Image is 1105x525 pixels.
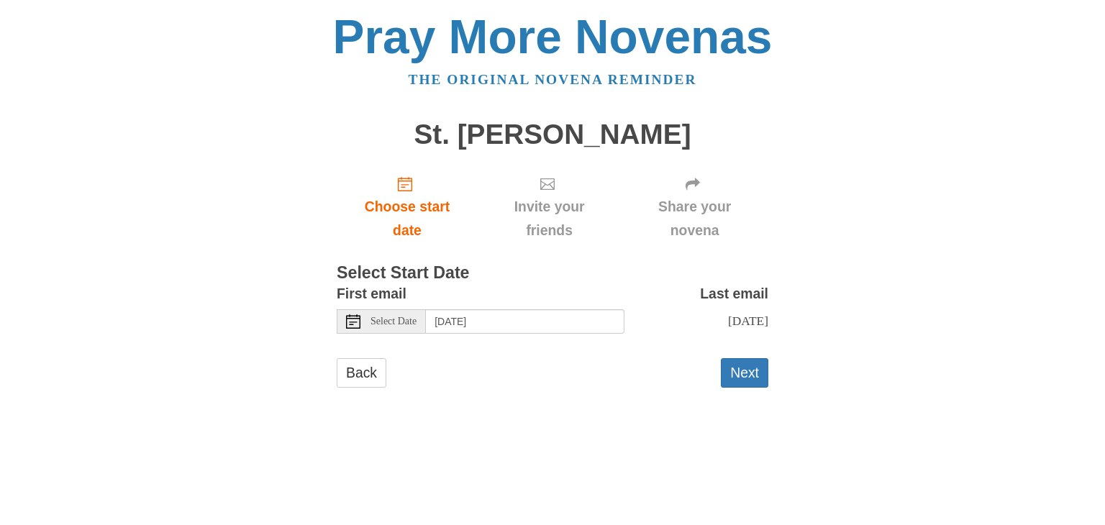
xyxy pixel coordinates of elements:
[333,10,773,63] a: Pray More Novenas
[337,358,386,388] a: Back
[721,358,768,388] button: Next
[337,282,406,306] label: First email
[337,119,768,150] h1: St. [PERSON_NAME]
[492,195,606,242] span: Invite your friends
[700,282,768,306] label: Last email
[621,164,768,250] div: Click "Next" to confirm your start date first.
[337,164,478,250] a: Choose start date
[478,164,621,250] div: Click "Next" to confirm your start date first.
[409,72,697,87] a: The original novena reminder
[337,264,768,283] h3: Select Start Date
[635,195,754,242] span: Share your novena
[370,316,417,327] span: Select Date
[351,195,463,242] span: Choose start date
[728,314,768,328] span: [DATE]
